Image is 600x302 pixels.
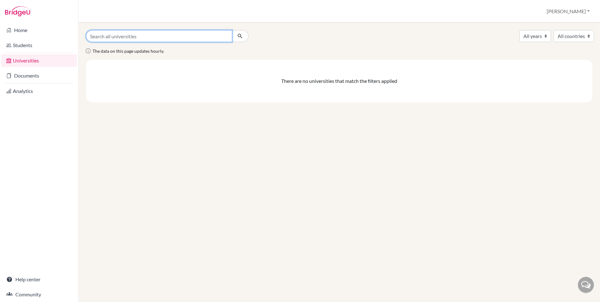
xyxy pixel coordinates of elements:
span: Help [14,4,27,10]
button: [PERSON_NAME] [544,5,592,17]
span: The data on this page updates hourly. [93,48,164,54]
img: Bridge-U [5,6,30,16]
a: Help center [1,273,77,286]
a: Home [1,24,77,36]
a: Community [1,288,77,301]
a: Universities [1,54,77,67]
input: Search all universities [86,30,232,42]
div: There are no universities that match the filters applied [91,77,587,85]
a: Analytics [1,85,77,97]
a: Students [1,39,77,51]
a: Documents [1,69,77,82]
